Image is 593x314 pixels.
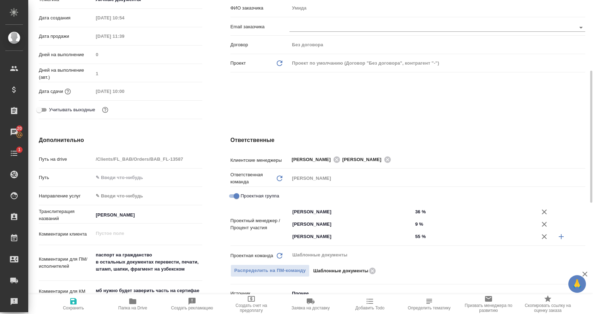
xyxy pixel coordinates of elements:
[49,106,95,113] span: Учитывать выходные
[409,236,410,237] button: Open
[14,146,25,153] span: 1
[230,5,290,12] p: ФИО заказчика
[230,157,290,164] p: Клиентские менеджеры
[39,231,93,238] p: Комментарии клиента
[103,294,162,314] button: Папка на Drive
[93,285,202,297] textarea: мб нужно будет заверить часть на сертифае
[230,171,276,185] p: Ответственная команда
[518,294,577,314] button: Скопировать ссылку на оценку заказа
[400,294,459,314] button: Определить тематику
[39,88,63,95] p: Дата сдачи
[230,60,246,67] p: Проект
[13,125,26,132] span: 20
[96,192,193,200] div: ✎ Введи что-нибудь
[93,31,155,41] input: Пустое поле
[281,294,340,314] button: Заявка на доставку
[230,252,273,259] p: Проектная команда
[93,249,202,275] textarea: паспорт на гражданство в остальных документах перевести, печати, штамп, шапки, фрагмент на узбекском
[230,23,290,30] p: Email заказчика
[171,306,213,310] span: Создать рекламацию
[289,3,585,13] input: Пустое поле
[230,136,585,144] h4: Ответственные
[340,294,400,314] button: Добавить Todo
[230,265,310,277] button: Распределить на ПМ-команду
[409,224,410,225] button: Open
[413,231,536,242] input: ✎ Введи что-нибудь
[234,267,306,275] span: Распределить на ПМ-команду
[413,207,536,217] input: ✎ Введи что-нибудь
[292,156,335,163] span: [PERSON_NAME]
[39,136,202,144] h4: Дополнительно
[39,208,93,222] p: Транслитерация названий
[230,290,290,297] p: Источник
[39,51,93,58] p: Дней на выполнение
[522,303,573,313] span: Скопировать ссылку на оценку заказа
[292,155,342,164] div: [PERSON_NAME]
[93,49,202,60] input: Пустое поле
[44,294,103,314] button: Сохранить
[226,303,277,313] span: Создать счет на предоплату
[39,33,93,40] p: Дата продажи
[93,86,155,96] input: Пустое поле
[2,144,26,162] a: 1
[581,159,583,160] button: Open
[93,154,202,164] input: Пустое поле
[162,294,222,314] button: Создать рекламацию
[571,277,583,291] span: 🙏
[39,192,93,200] p: Направление услуг
[39,67,93,81] p: Дней на выполнение (авт.)
[289,40,585,50] input: Пустое поле
[93,190,202,202] div: ✎ Введи что-нибудь
[93,210,202,220] input: ✎ Введи что-нибудь
[39,14,93,22] p: Дата создания
[408,306,450,310] span: Определить тематику
[289,172,585,184] div: [PERSON_NAME]
[553,228,570,245] button: Добавить
[101,105,110,114] button: Выбери, если сб и вс нужно считать рабочими днями для выполнения заказа.
[576,23,586,32] button: Open
[463,303,514,313] span: Призвать менеджера по развитию
[413,219,536,229] input: ✎ Введи что-нибудь
[222,294,281,314] button: Создать счет на предоплату
[241,192,279,200] span: Проектная группа
[93,69,202,79] input: Пустое поле
[63,87,72,96] button: Если добавить услуги и заполнить их объемом, то дата рассчитается автоматически
[118,306,147,310] span: Папка на Drive
[289,57,585,69] div: Проект по умолчанию (Договор "Без договора", контрагент "-")
[568,275,586,293] button: 🙏
[39,156,93,163] p: Путь на drive
[342,156,386,163] span: [PERSON_NAME]
[342,155,393,164] div: [PERSON_NAME]
[230,41,290,48] p: Договор
[292,306,330,310] span: Заявка на доставку
[230,217,290,231] p: Проектный менеджер / Процент участия
[409,211,410,213] button: Open
[93,172,202,183] input: ✎ Введи что-нибудь
[93,13,155,23] input: Пустое поле
[459,294,518,314] button: Призвать менеджера по развитию
[313,267,368,274] p: Шаблонные документы
[2,123,26,141] a: 20
[39,256,93,270] p: Комментарии для ПМ/исполнителей
[63,306,84,310] span: Сохранить
[355,306,384,310] span: Добавить Todo
[289,288,585,300] div: Прочее
[39,174,93,181] p: Путь
[39,288,93,295] p: Комментарии для КМ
